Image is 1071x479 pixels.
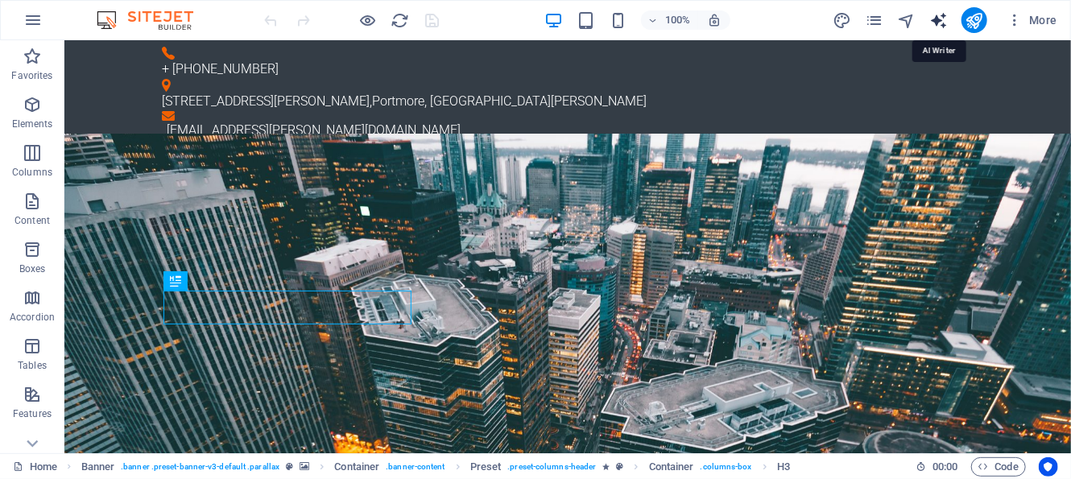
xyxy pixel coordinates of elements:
[1039,457,1058,477] button: Usercentrics
[121,457,279,477] span: . banner .preset-banner-v3-default .parallax
[833,10,852,30] button: design
[12,166,52,179] p: Columns
[1007,12,1057,28] span: More
[93,10,213,30] img: Editor Logo
[470,457,502,477] span: Click to select. Double-click to edit
[81,457,115,477] span: Click to select. Double-click to edit
[971,457,1026,477] button: Code
[897,10,916,30] button: navigator
[1000,7,1064,33] button: More
[833,11,851,30] i: Design (Ctrl+Alt+Y)
[897,11,916,30] i: Navigator
[19,262,46,275] p: Boxes
[14,214,50,227] p: Content
[13,457,57,477] a: Click to cancel selection. Double-click to open Pages
[701,457,752,477] span: . columns-box
[300,462,309,471] i: This element contains a background
[18,359,47,372] p: Tables
[81,457,791,477] nav: breadcrumb
[334,457,379,477] span: Click to select. Double-click to edit
[649,457,694,477] span: Click to select. Double-click to edit
[944,460,946,473] span: :
[10,311,55,324] p: Accordion
[602,462,610,471] i: Element contains an animation
[391,11,410,30] i: Reload page
[358,10,378,30] button: Click here to leave preview mode and continue editing
[978,457,1019,477] span: Code
[13,407,52,420] p: Features
[961,7,987,33] button: publish
[641,10,698,30] button: 100%
[12,118,53,130] p: Elements
[665,10,691,30] h6: 100%
[386,457,445,477] span: . banner-content
[617,462,624,471] i: This element is a customizable preset
[507,457,596,477] span: . preset-columns-header
[286,462,293,471] i: This element is a customizable preset
[916,457,958,477] h6: Session time
[932,457,957,477] span: 00 00
[777,457,790,477] span: Click to select. Double-click to edit
[391,10,410,30] button: reload
[865,10,884,30] button: pages
[865,11,883,30] i: Pages (Ctrl+Alt+S)
[707,13,722,27] i: On resize automatically adjust zoom level to fit chosen device.
[11,69,52,82] p: Favorites
[929,10,949,30] button: text_generator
